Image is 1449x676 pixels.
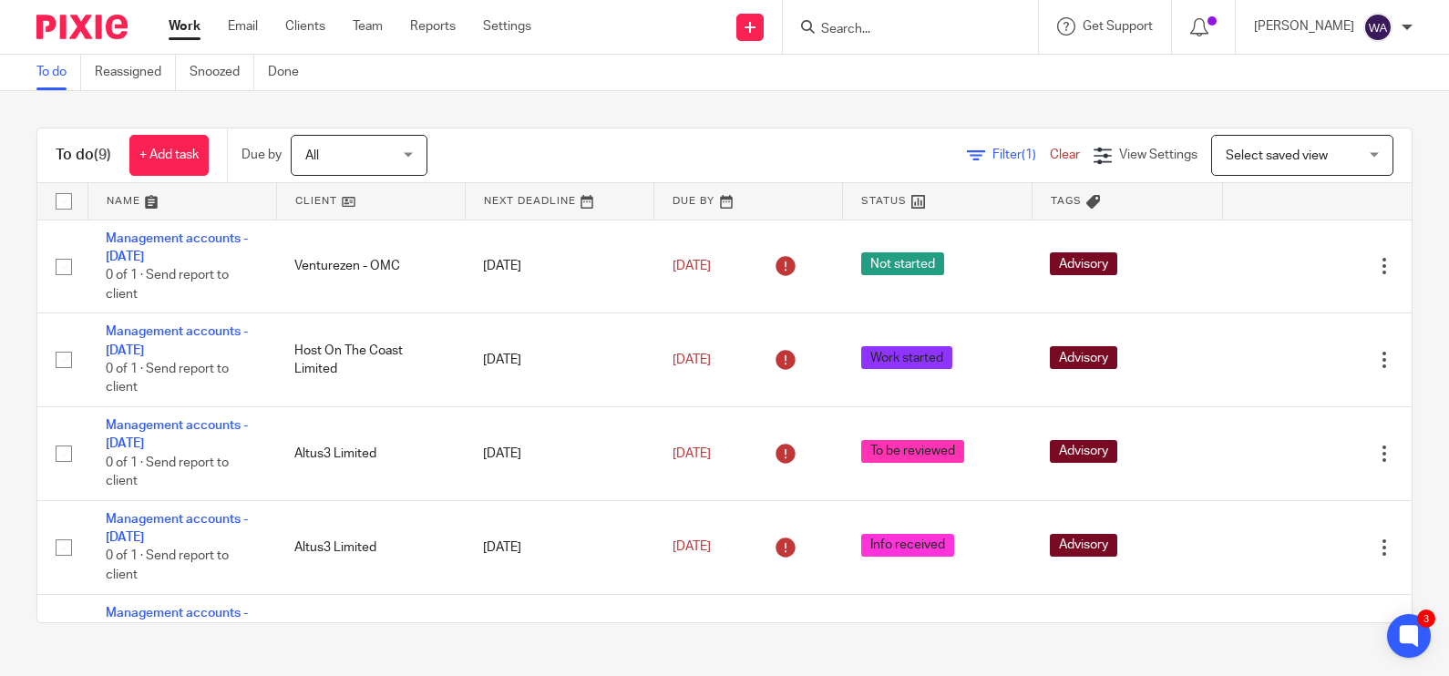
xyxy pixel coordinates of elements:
span: [DATE] [673,541,711,554]
span: Advisory [1050,534,1117,557]
span: Not started [861,252,944,275]
span: (1) [1022,149,1036,161]
td: Altus3 Limited [276,500,465,594]
td: Venturezen - OMC [276,220,465,313]
a: Settings [483,17,531,36]
span: All [305,149,319,162]
span: Info received [861,534,954,557]
a: Management accounts - [DATE] [106,607,248,638]
span: To be reviewed [861,440,964,463]
a: Clear [1050,149,1080,161]
td: [DATE] [465,313,653,407]
div: 3 [1417,609,1435,628]
span: [DATE] [673,353,711,366]
input: Search [819,22,983,38]
span: 0 of 1 · Send report to client [106,269,229,301]
span: Select saved view [1226,149,1328,162]
td: [DATE] [465,220,653,313]
span: 0 of 1 · Send report to client [106,363,229,394]
a: Management accounts - [DATE] [106,232,248,263]
span: 0 of 1 · Send report to client [106,550,229,582]
a: To do [36,55,81,90]
a: Work [169,17,200,36]
a: Management accounts - [DATE] [106,419,248,450]
span: Advisory [1050,252,1117,275]
a: Team [353,17,383,36]
p: [PERSON_NAME] [1254,17,1354,36]
span: Get Support [1083,20,1153,33]
span: View Settings [1119,149,1197,161]
img: svg%3E [1363,13,1392,42]
span: [DATE] [673,447,711,460]
a: Reassigned [95,55,176,90]
a: Done [268,55,313,90]
span: Advisory [1050,440,1117,463]
a: Email [228,17,258,36]
td: Altus3 Limited [276,407,465,501]
a: Clients [285,17,325,36]
a: Reports [410,17,456,36]
h1: To do [56,146,111,165]
p: Due by [241,146,282,164]
img: Pixie [36,15,128,39]
span: Filter [992,149,1050,161]
span: Work started [861,346,952,369]
span: Advisory [1050,346,1117,369]
td: [DATE] [465,500,653,594]
span: [DATE] [673,260,711,272]
a: + Add task [129,135,209,176]
span: Tags [1051,196,1082,206]
span: 0 of 1 · Send report to client [106,456,229,488]
a: Management accounts - [DATE] [106,325,248,356]
a: Snoozed [190,55,254,90]
td: [DATE] [465,407,653,501]
span: (9) [94,148,111,162]
td: Host On The Coast Limited [276,313,465,407]
a: Management accounts - [DATE] [106,513,248,544]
